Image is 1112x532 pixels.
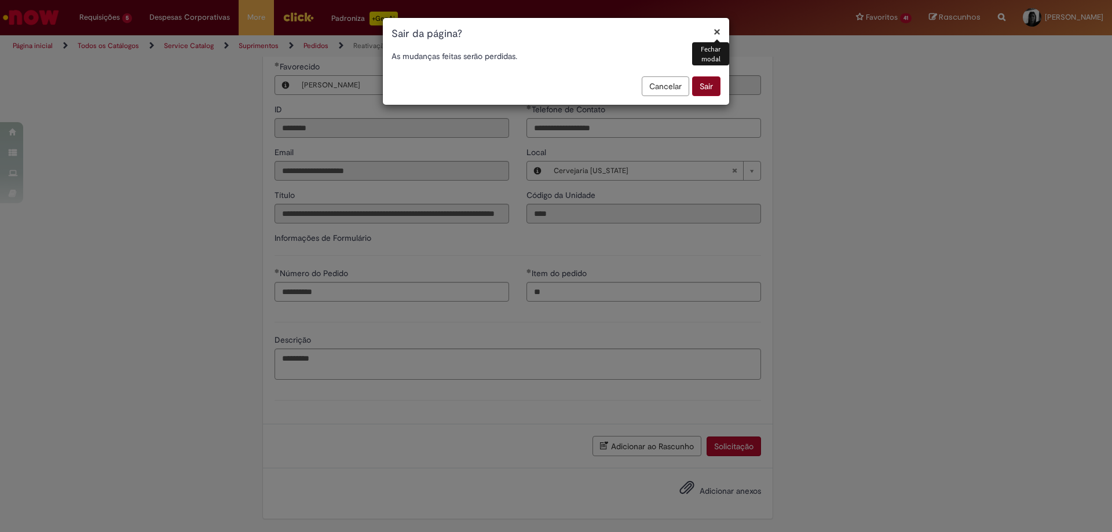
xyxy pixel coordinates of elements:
[642,76,689,96] button: Cancelar
[692,42,729,65] div: Fechar modal
[692,76,720,96] button: Sair
[392,50,720,62] p: As mudanças feitas serão perdidas.
[714,25,720,38] button: Fechar modal
[392,27,720,42] h1: Sair da página?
